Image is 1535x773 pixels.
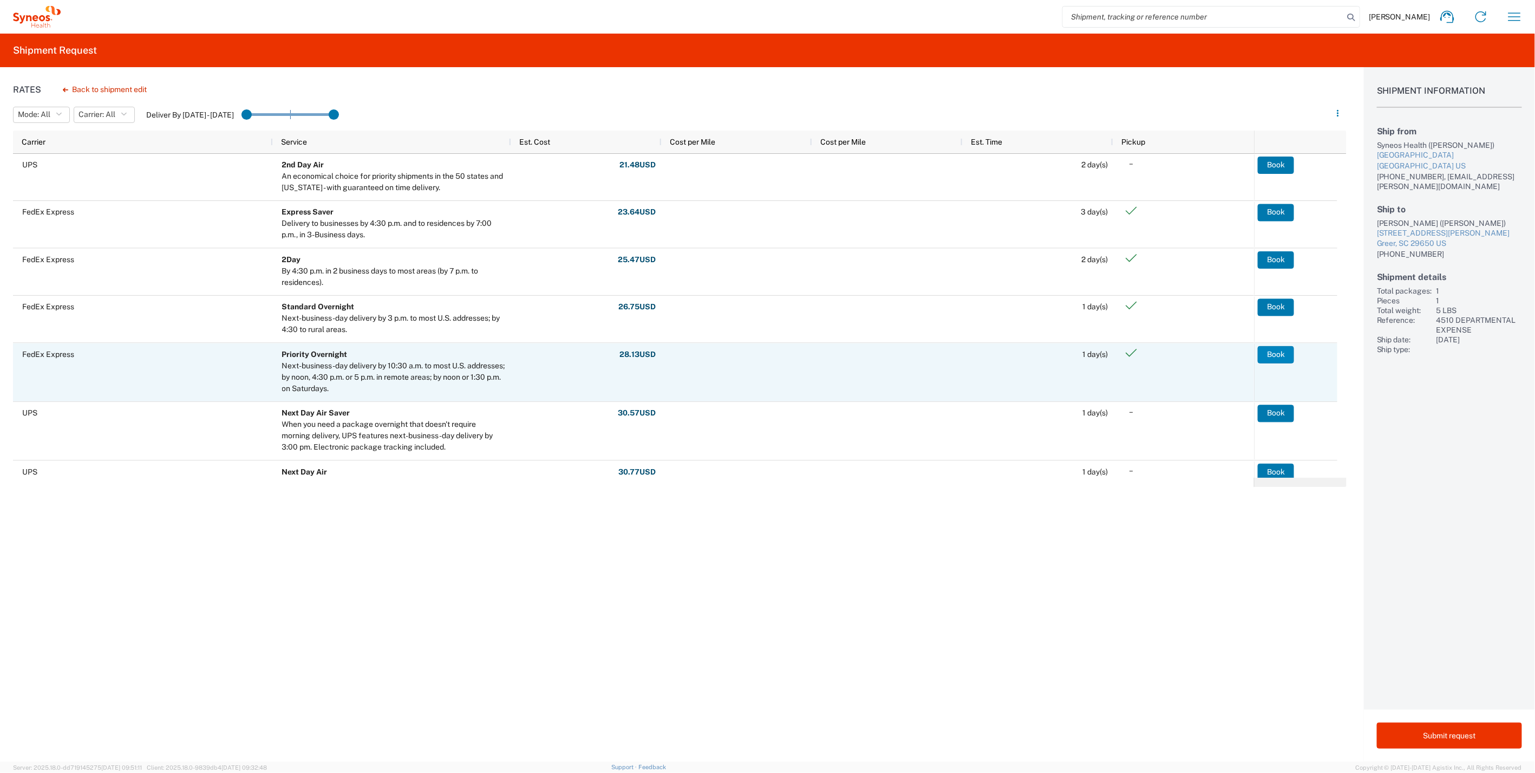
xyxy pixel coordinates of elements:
[1436,286,1522,296] div: 1
[1377,228,1522,249] a: [STREET_ADDRESS][PERSON_NAME]Greer, SC 29650 US
[1436,306,1522,315] div: 5 LBS
[22,302,74,311] span: FedEx Express
[1258,157,1294,174] button: Book
[821,138,866,146] span: Cost per Mile
[1258,405,1294,422] button: Book
[22,350,74,359] span: FedEx Express
[1377,296,1432,306] div: Pieces
[221,764,267,771] span: [DATE] 09:32:48
[638,764,666,770] a: Feedback
[1369,12,1431,22] span: [PERSON_NAME]
[618,408,656,418] strong: 30.57 USD
[611,764,638,770] a: Support
[18,109,50,120] span: Mode: All
[146,110,234,120] label: Deliver By [DATE] - [DATE]
[1377,140,1522,150] div: Syneos Health ([PERSON_NAME])
[22,138,45,146] span: Carrier
[1258,346,1294,363] button: Book
[282,218,506,241] div: Delivery to businesses by 4:30 p.m. and to residences by 7:00 p.m., in 3-Business days.
[619,467,656,477] strong: 30.77 USD
[282,419,506,453] div: When you need a package overnight that doesn't require morning delivery, UPS features next-busine...
[1377,204,1522,215] h2: Ship to
[618,204,657,221] button: 23.64USD
[1083,467,1108,476] span: 1 day(s)
[1377,150,1522,171] a: [GEOGRAPHIC_DATA][GEOGRAPHIC_DATA] US
[1063,7,1343,27] input: Shipment, tracking or reference number
[282,350,348,359] b: Priority Overnight
[618,298,657,316] button: 26.75USD
[1377,345,1432,354] div: Ship type:
[1083,302,1108,311] span: 1 day(s)
[618,463,657,480] button: 30.77USD
[1436,296,1522,306] div: 1
[670,138,716,146] span: Cost per Mile
[1377,228,1522,239] div: [STREET_ADDRESS][PERSON_NAME]
[1377,172,1522,191] div: [PHONE_NUMBER], [EMAIL_ADDRESS][PERSON_NAME][DOMAIN_NAME]
[22,255,74,264] span: FedEx Express
[1377,86,1522,108] h1: Shipment Information
[282,138,308,146] span: Service
[1258,204,1294,221] button: Book
[1258,251,1294,268] button: Book
[13,764,142,771] span: Server: 2025.18.0-dd719145275
[1377,306,1432,315] div: Total weight:
[618,207,656,217] strong: 23.64 USD
[1083,350,1108,359] span: 1 day(s)
[282,360,506,394] div: Next-business-day delivery by 10:30 a.m. to most U.S. addresses; by noon, 4:30 p.m. or 5 p.m. in ...
[13,44,97,57] h2: Shipment Request
[1082,160,1108,169] span: 2 day(s)
[971,138,1003,146] span: Est. Time
[282,207,334,216] b: Express Saver
[1377,238,1522,249] div: Greer, SC 29650 US
[54,80,155,99] button: Back to shipment edit
[1083,408,1108,417] span: 1 day(s)
[1377,315,1432,335] div: Reference:
[13,85,41,95] h1: Rates
[1377,335,1432,345] div: Ship date:
[619,302,656,312] strong: 26.75 USD
[22,408,37,417] span: UPS
[618,405,657,422] button: 30.57USD
[1377,723,1522,749] button: Submit request
[1355,763,1522,772] span: Copyright © [DATE]-[DATE] Agistix Inc., All Rights Reserved
[22,160,37,169] span: UPS
[1122,138,1146,146] span: Pickup
[13,107,70,123] button: Mode: All
[79,109,115,120] span: Carrier: All
[1377,218,1522,228] div: [PERSON_NAME] ([PERSON_NAME])
[101,764,142,771] span: [DATE] 09:51:11
[1258,463,1294,480] button: Book
[22,467,37,476] span: UPS
[282,408,350,417] b: Next Day Air Saver
[619,157,657,174] button: 21.48USD
[1436,335,1522,345] div: [DATE]
[618,251,657,268] button: 25.47USD
[282,313,506,335] div: Next-business-day delivery by 3 p.m. to most U.S. addresses; by 4:30 to rural areas.
[1436,315,1522,335] div: 4510 DEPARTMENTAL EXPENSE
[1377,161,1522,172] div: [GEOGRAPHIC_DATA] US
[1377,286,1432,296] div: Total packages:
[282,265,506,288] div: By 4:30 p.m. in 2 business days to most areas (by 7 p.m. to residences).
[1258,298,1294,316] button: Book
[22,207,74,216] span: FedEx Express
[1082,255,1108,264] span: 2 day(s)
[1377,249,1522,259] div: [PHONE_NUMBER]
[282,171,506,193] div: An economical choice for priority shipments in the 50 states and Puerto Rico - with guaranteed on...
[620,160,656,170] strong: 21.48 USD
[1377,272,1522,282] h2: Shipment details
[1377,126,1522,137] h2: Ship from
[282,255,301,264] b: 2Day
[1377,150,1522,161] div: [GEOGRAPHIC_DATA]
[619,346,657,363] button: 28.13USD
[282,302,355,311] b: Standard Overnight
[282,160,324,169] b: 2nd Day Air
[74,107,135,123] button: Carrier: All
[520,138,551,146] span: Est. Cost
[620,349,656,360] strong: 28.13 USD
[147,764,267,771] span: Client: 2025.18.0-9839db4
[282,467,328,476] b: Next Day Air
[618,255,656,265] strong: 25.47 USD
[1081,207,1108,216] span: 3 day(s)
